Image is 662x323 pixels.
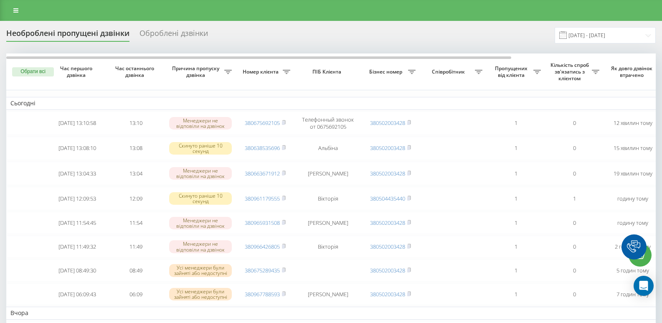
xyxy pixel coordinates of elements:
[107,236,165,258] td: 11:49
[169,65,224,78] span: Причина пропуску дзвінка
[140,29,208,42] div: Оброблені дзвінки
[245,219,280,226] a: 380965931508
[370,195,405,202] a: 380504435440
[294,236,361,258] td: Вікторія
[370,243,405,250] a: 380502003428
[634,276,654,296] div: Open Intercom Messenger
[604,137,662,160] td: 15 хвилин тому
[487,162,545,185] td: 1
[107,137,165,160] td: 13:08
[245,119,280,127] a: 380675692105
[487,112,545,135] td: 1
[107,187,165,210] td: 12:09
[604,162,662,185] td: 19 хвилин тому
[6,29,129,42] div: Необроблені пропущені дзвінки
[107,212,165,234] td: 11:54
[487,283,545,305] td: 1
[294,283,361,305] td: [PERSON_NAME]
[545,236,604,258] td: 0
[107,162,165,185] td: 13:04
[169,264,232,277] div: Усі менеджери були зайняті або недоступні
[545,283,604,305] td: 0
[107,259,165,282] td: 08:49
[48,162,107,185] td: [DATE] 13:04:33
[240,69,283,75] span: Номер клієнта
[107,112,165,135] td: 13:10
[169,142,232,155] div: Скинуто раніше 10 секунд
[487,212,545,234] td: 1
[545,162,604,185] td: 0
[55,65,100,78] span: Час першого дзвінка
[294,112,361,135] td: Телефонный звонок от 0675692105
[424,69,475,75] span: Співробітник
[48,212,107,234] td: [DATE] 11:54:45
[245,243,280,250] a: 380966426805
[302,69,354,75] span: ПІБ Клієнта
[370,119,405,127] a: 380502003428
[48,259,107,282] td: [DATE] 08:49:30
[604,236,662,258] td: 2 години тому
[487,137,545,160] td: 1
[610,65,655,78] span: Як довго дзвінок втрачено
[48,283,107,305] td: [DATE] 06:09:43
[245,195,280,202] a: 380961179555
[604,112,662,135] td: 12 хвилин тому
[169,167,232,180] div: Менеджери не відповіли на дзвінок
[48,112,107,135] td: [DATE] 13:10:58
[545,137,604,160] td: 0
[545,112,604,135] td: 0
[169,240,232,253] div: Менеджери не відповіли на дзвінок
[294,137,361,160] td: Альбіна
[370,144,405,152] a: 380502003428
[545,212,604,234] td: 0
[370,219,405,226] a: 380502003428
[487,259,545,282] td: 1
[12,67,54,76] button: Обрати всі
[113,65,158,78] span: Час останнього дзвінка
[604,212,662,234] td: годину тому
[245,170,280,177] a: 380663671912
[604,187,662,210] td: годину тому
[294,187,361,210] td: Вікторія
[370,170,405,177] a: 380502003428
[545,187,604,210] td: 1
[604,259,662,282] td: 5 годин тому
[545,259,604,282] td: 0
[245,144,280,152] a: 380638535696
[245,290,280,298] a: 380967788593
[169,217,232,229] div: Менеджери не відповіли на дзвінок
[604,283,662,305] td: 7 годин тому
[370,267,405,274] a: 380502003428
[365,69,408,75] span: Бізнес номер
[549,62,592,81] span: Кількість спроб зв'язатись з клієнтом
[487,187,545,210] td: 1
[294,162,361,185] td: [PERSON_NAME]
[48,187,107,210] td: [DATE] 12:09:53
[294,212,361,234] td: [PERSON_NAME]
[169,117,232,130] div: Менеджери не відповіли на дзвінок
[169,288,232,300] div: Усі менеджери були зайняті або недоступні
[245,267,280,274] a: 380675289435
[48,236,107,258] td: [DATE] 11:49:32
[491,65,533,78] span: Пропущених від клієнта
[107,283,165,305] td: 06:09
[169,192,232,205] div: Скинуто раніше 10 секунд
[48,137,107,160] td: [DATE] 13:08:10
[370,290,405,298] a: 380502003428
[487,236,545,258] td: 1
